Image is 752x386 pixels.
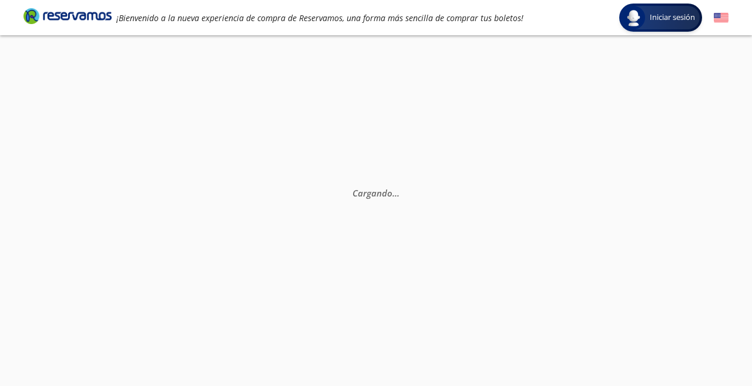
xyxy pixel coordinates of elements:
em: ¡Bienvenido a la nueva experiencia de compra de Reservamos, una forma más sencilla de comprar tus... [116,12,523,23]
button: English [714,11,728,25]
a: Brand Logo [23,7,112,28]
span: Iniciar sesión [645,12,700,23]
span: . [392,187,395,199]
i: Brand Logo [23,7,112,25]
span: . [397,187,399,199]
span: . [395,187,397,199]
em: Cargando [352,187,399,199]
